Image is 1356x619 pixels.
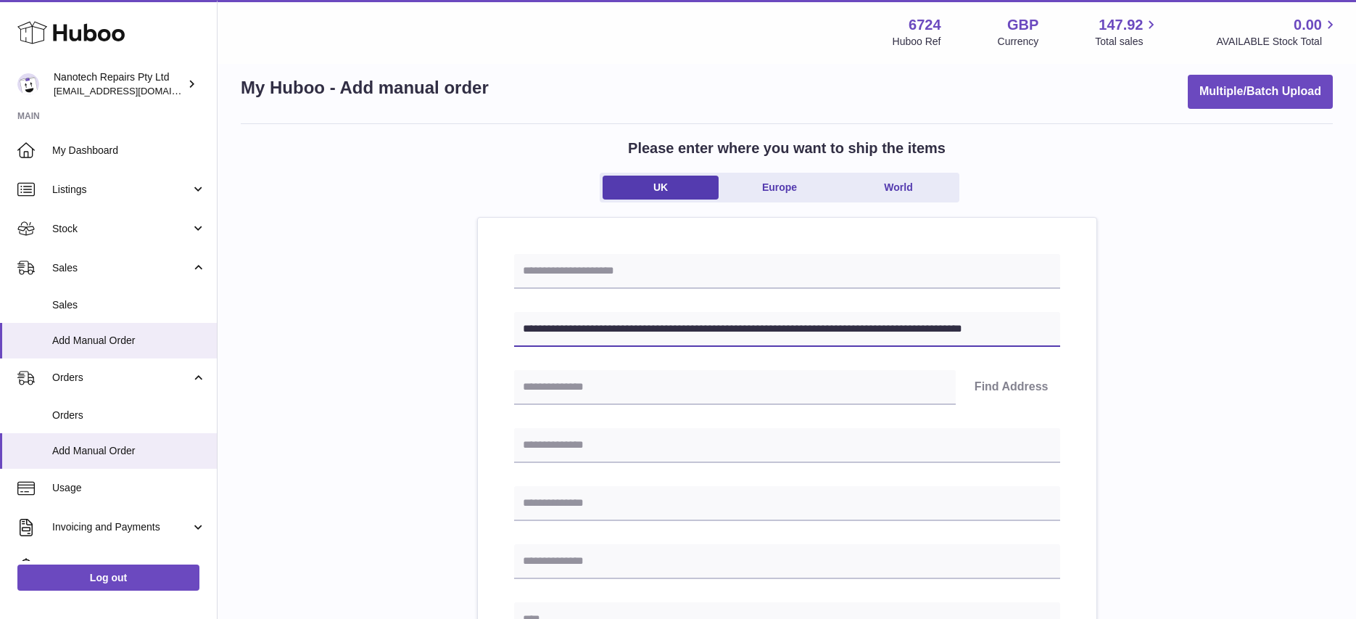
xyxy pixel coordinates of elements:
a: UK [603,176,719,200]
span: 0.00 [1294,15,1322,35]
span: AVAILABLE Stock Total [1216,35,1339,49]
h1: My Huboo - Add manual order [241,76,489,99]
span: Sales [52,298,206,312]
a: 0.00 AVAILABLE Stock Total [1216,15,1339,49]
strong: 6724 [909,15,941,35]
button: Multiple/Batch Upload [1188,75,1333,109]
span: [EMAIL_ADDRESS][DOMAIN_NAME] [54,85,213,97]
span: Total sales [1095,35,1159,49]
img: info@nanotechrepairs.com [17,73,39,95]
span: 147.92 [1099,15,1143,35]
div: Currency [998,35,1039,49]
div: Nanotech Repairs Pty Ltd [54,70,184,98]
span: Sales [52,261,191,275]
a: Europe [722,176,838,200]
span: Orders [52,409,206,422]
span: Add Manual Order [52,444,206,458]
span: Add Manual Order [52,334,206,348]
h2: Please enter where you want to ship the items [628,139,946,158]
a: World [840,176,956,200]
span: Listings [52,183,191,197]
span: My Dashboard [52,144,206,157]
a: 147.92 Total sales [1095,15,1159,49]
strong: GBP [1007,15,1038,35]
span: Invoicing and Payments [52,520,191,534]
span: Usage [52,481,206,495]
span: Stock [52,222,191,236]
div: Huboo Ref [893,35,941,49]
span: Orders [52,371,191,385]
span: Cases [52,559,206,573]
a: Log out [17,565,199,591]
